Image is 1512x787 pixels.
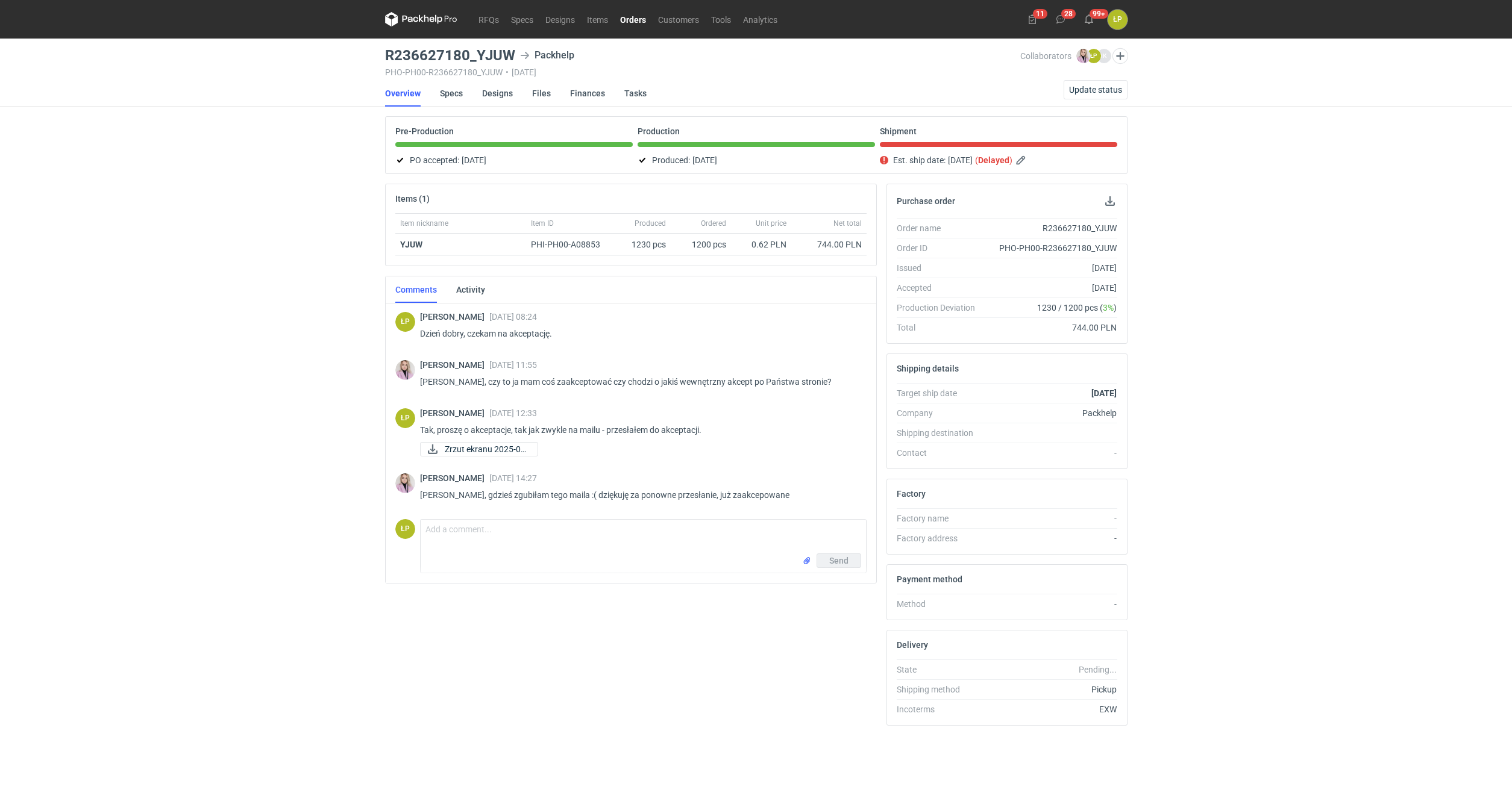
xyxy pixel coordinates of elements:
figcaption: ŁP [1087,49,1101,63]
div: Incoterms [897,703,985,715]
button: 28 [1051,10,1070,29]
span: [DATE] 11:55 [489,360,537,370]
em: ( [975,155,978,165]
span: [DATE] [462,153,486,167]
div: Target ship date [897,387,985,399]
h3: R236627180_YJUW [385,48,515,63]
span: 1230 / 1200 pcs ( ) [1037,302,1117,314]
div: 744.00 PLN [796,238,862,250]
a: Zrzut ekranu 2025-07... [420,442,538,456]
div: Est. ship date: [880,153,1117,167]
p: [PERSON_NAME], czy to ja mam coś zaakceptować czy chodzi o jakiś wewnętrzny akcept po Państwa str... [420,375,857,389]
div: Method [897,598,985,610]
strong: [DATE] [1091,388,1117,398]
div: 744.00 PLN [985,322,1117,334]
h2: Shipping details [897,364,959,373]
div: Production Deviation [897,302,985,314]
div: Łukasz Postawa [395,519,415,539]
span: Produced [635,219,666,228]
div: State [897,664,985,676]
div: Packhelp [520,48,574,63]
span: [PERSON_NAME] [420,473,489,483]
p: Tak, proszę o akceptacje, tak jak zwykle na mailu - przesłałem do akceptacji. [420,423,857,437]
figcaption: ŁP [395,408,415,428]
span: Update status [1069,86,1122,94]
a: Comments [395,276,437,303]
span: Unit price [756,219,786,228]
span: Ordered [701,219,726,228]
a: Analytics [737,12,783,26]
a: Designs [482,80,513,107]
div: Accepted [897,282,985,294]
span: 3% [1103,303,1114,313]
a: Finances [570,80,605,107]
div: [DATE] [985,282,1117,294]
strong: Delayed [978,155,1009,165]
em: Pending... [1079,665,1117,674]
div: EXW [985,703,1117,715]
a: Items [581,12,614,26]
div: Łukasz Postawa [395,312,415,332]
img: Klaudia Wiśniewska [395,360,415,380]
figcaption: ŁP [395,519,415,539]
span: Net total [833,219,862,228]
h2: Factory [897,489,926,499]
span: [PERSON_NAME] [420,360,489,370]
figcaption: IK [1097,49,1111,63]
span: [PERSON_NAME] [420,312,489,322]
div: Contact [897,447,985,459]
h2: Delivery [897,640,928,650]
a: YJUW [400,240,422,249]
div: Factory address [897,532,985,544]
p: Shipment [880,126,917,136]
p: Production [638,126,680,136]
img: Klaudia Wiśniewska [1076,49,1091,63]
button: Send [817,553,861,568]
div: Produced: [638,153,875,167]
button: Update status [1064,80,1128,99]
a: Specs [440,80,463,107]
div: PHO-PH00-R236627180_YJUW [985,242,1117,254]
a: Specs [505,12,539,26]
p: Pre-Production [395,126,454,136]
h2: Purchase order [897,196,955,206]
span: [PERSON_NAME] [420,408,489,418]
span: • [506,67,509,77]
button: ŁP [1108,10,1128,30]
svg: Packhelp Pro [385,12,457,26]
p: Dzień dobry, czekam na akceptację. [420,326,857,341]
div: - [985,512,1117,524]
a: Customers [652,12,705,26]
em: ) [1009,155,1012,165]
a: Files [532,80,551,107]
div: Company [897,407,985,419]
div: - [985,447,1117,459]
span: Zrzut ekranu 2025-07... [445,443,528,456]
div: 0.62 PLN [736,238,786,250]
div: Packhelp [985,407,1117,419]
button: 11 [1023,10,1042,29]
span: [DATE] [692,153,717,167]
div: 1200 pcs [671,234,731,256]
figcaption: ŁP [395,312,415,332]
div: [DATE] [985,262,1117,274]
button: Edit estimated shipping date [1015,153,1029,167]
a: Designs [539,12,581,26]
div: - [985,532,1117,544]
div: R236627180_YJUW [985,222,1117,234]
span: [DATE] 12:33 [489,408,537,418]
img: Klaudia Wiśniewska [395,473,415,493]
span: Send [829,556,849,565]
div: Issued [897,262,985,274]
a: Tasks [624,80,647,107]
a: RFQs [472,12,505,26]
span: [DATE] [948,153,973,167]
span: Item ID [531,219,554,228]
div: Łukasz Postawa [395,408,415,428]
div: PHI-PH00-A08853 [531,238,612,250]
div: Order name [897,222,985,234]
